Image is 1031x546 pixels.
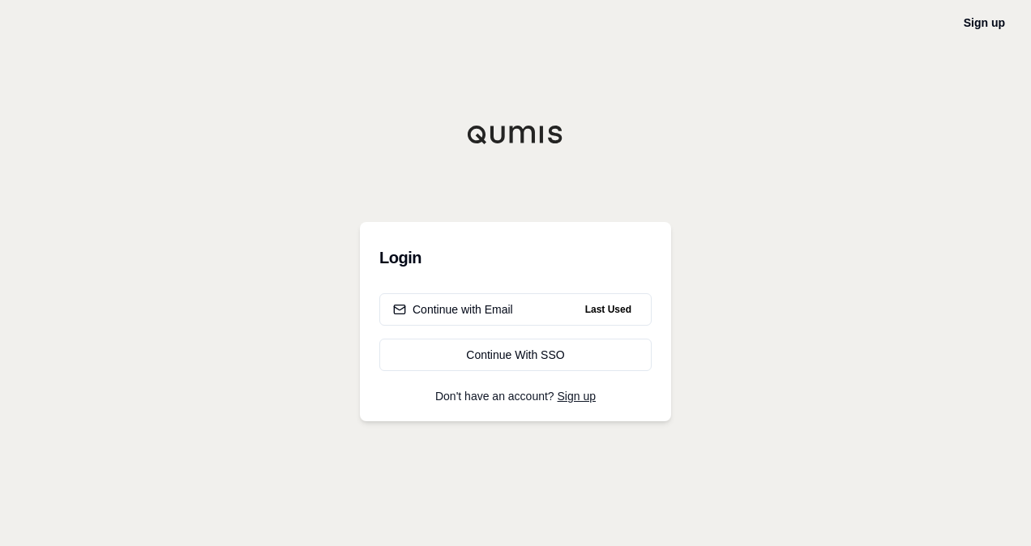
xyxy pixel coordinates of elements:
[393,301,513,318] div: Continue with Email
[964,16,1005,29] a: Sign up
[393,347,638,363] div: Continue With SSO
[379,339,652,371] a: Continue With SSO
[467,125,564,144] img: Qumis
[579,300,638,319] span: Last Used
[379,293,652,326] button: Continue with EmailLast Used
[379,241,652,274] h3: Login
[379,390,652,402] p: Don't have an account?
[558,390,596,403] a: Sign up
